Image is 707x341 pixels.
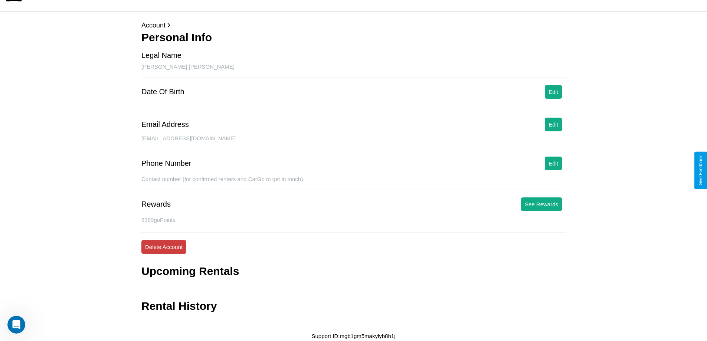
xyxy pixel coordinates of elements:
[141,200,171,209] div: Rewards
[7,316,25,334] iframe: Intercom live chat
[141,88,184,96] div: Date Of Birth
[141,176,566,190] div: Contact number (for confirmed renters and CarGo to get in touch).
[698,155,703,186] div: Give Feedback
[545,157,562,170] button: Edit
[141,31,566,44] h3: Personal Info
[141,19,566,31] p: Account
[312,331,396,341] p: Support ID: mgb1gm5makylyb8h1j
[545,85,562,99] button: Edit
[141,300,217,312] h3: Rental History
[141,240,186,254] button: Delete Account
[141,120,189,129] div: Email Address
[545,118,562,131] button: Edit
[141,159,192,168] div: Phone Number
[141,135,566,149] div: [EMAIL_ADDRESS][DOMAIN_NAME]
[141,63,566,78] div: [PERSON_NAME] [PERSON_NAME]
[141,51,181,60] div: Legal Name
[141,215,566,225] p: 8389 goPoints
[521,197,562,211] button: See Rewards
[141,265,239,278] h3: Upcoming Rentals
